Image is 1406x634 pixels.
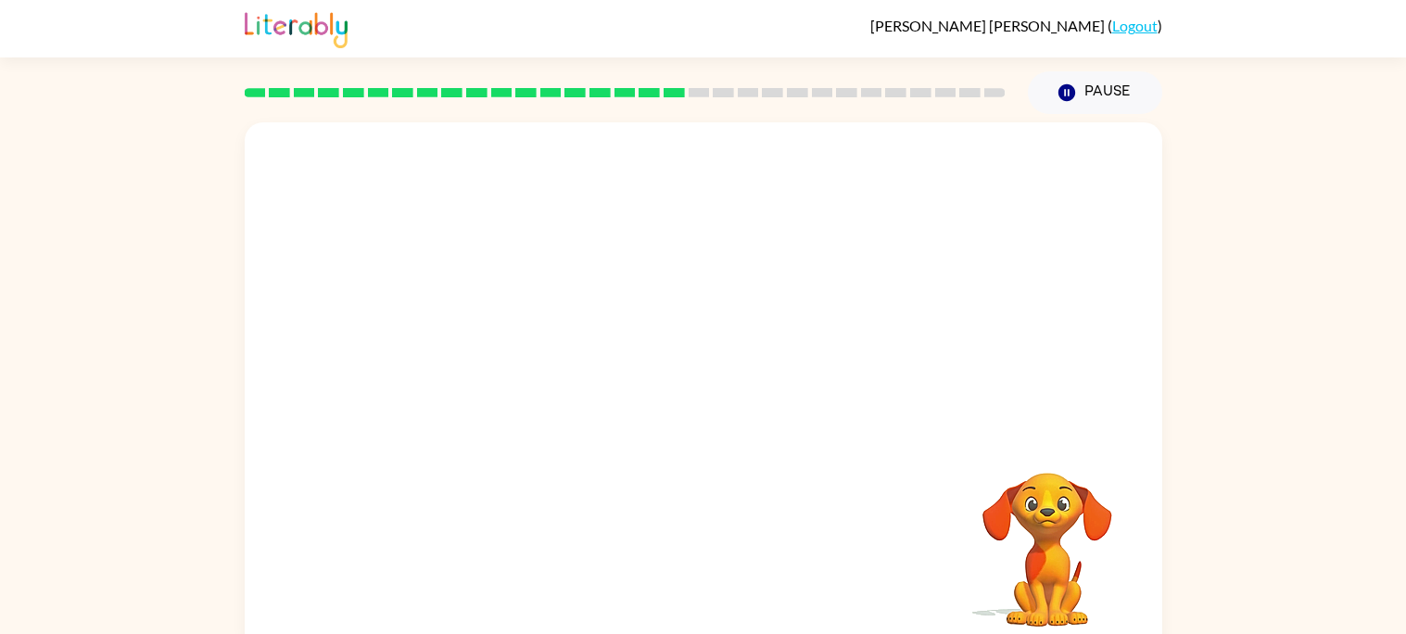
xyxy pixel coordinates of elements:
[870,17,1162,34] div: ( )
[1112,17,1158,34] a: Logout
[245,7,348,48] img: Literably
[1028,71,1162,114] button: Pause
[955,444,1140,629] video: Your browser must support playing .mp4 files to use Literably. Please try using another browser.
[870,17,1108,34] span: [PERSON_NAME] [PERSON_NAME]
